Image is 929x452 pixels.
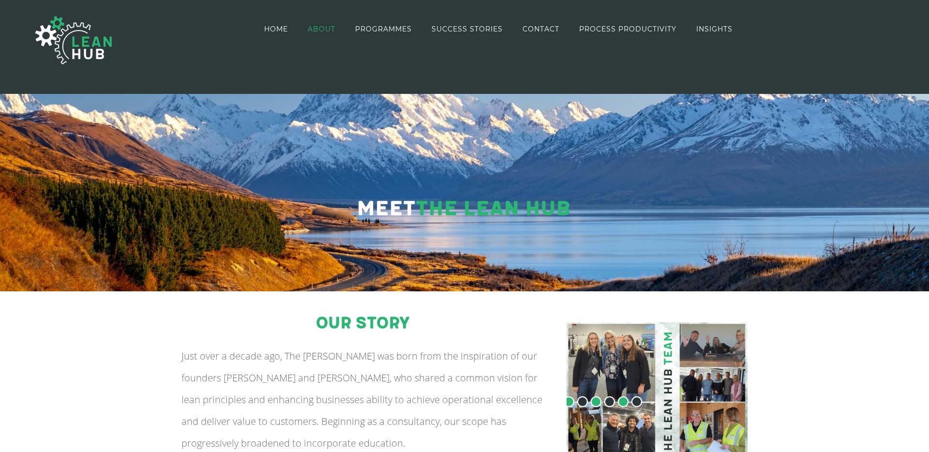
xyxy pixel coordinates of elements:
[25,6,122,75] img: The Lean Hub | Optimising productivity with Lean Logo
[264,26,288,32] span: HOME
[432,1,503,57] a: SUCCESS STORIES
[416,196,570,221] span: The Lean Hub
[264,1,733,57] nav: Main Menu
[316,314,409,333] span: our story
[523,1,559,57] a: CONTACT
[308,26,335,32] span: ABOUT
[696,1,733,57] a: INSIGHTS
[357,196,416,221] span: Meet
[355,1,412,57] a: PROGRAMMES
[181,349,542,450] span: Just over a decade ago, The [PERSON_NAME] was born from the inspiration of our founders [PERSON_N...
[264,1,288,57] a: HOME
[308,1,335,57] a: ABOUT
[579,26,676,32] span: PROCESS PRODUCTIVITY
[579,1,676,57] a: PROCESS PRODUCTIVITY
[523,26,559,32] span: CONTACT
[355,26,412,32] span: PROGRAMMES
[696,26,733,32] span: INSIGHTS
[432,26,503,32] span: SUCCESS STORIES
